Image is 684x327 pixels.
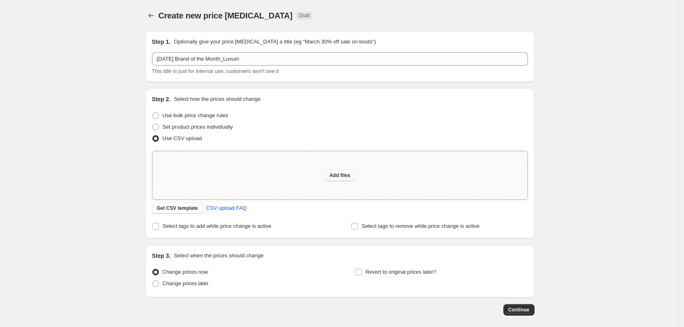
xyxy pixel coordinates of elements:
[206,204,247,212] span: CSV upload FAQ
[174,252,263,260] p: Select when the prices should change
[365,269,436,275] span: Revert to original prices later?
[362,223,480,229] span: Select tags to remove while price change is active
[152,68,279,74] span: This title is just for internal use, customers won't see it
[174,95,260,103] p: Select how the prices should change
[163,269,208,275] span: Change prices now
[152,95,171,103] h2: Step 2.
[163,135,202,141] span: Use CSV upload
[157,205,198,211] span: Get CSV template
[503,304,535,316] button: Continue
[159,11,293,20] span: Create new price [MEDICAL_DATA]
[163,223,272,229] span: Select tags to add while price change is active
[163,112,228,118] span: Use bulk price change rules
[152,202,203,214] button: Get CSV template
[201,202,251,215] a: CSV upload FAQ
[163,280,209,286] span: Change prices later
[152,252,171,260] h2: Step 3.
[145,10,157,21] button: Price change jobs
[152,38,171,46] h2: Step 1.
[163,124,233,130] span: Set product prices individually
[174,38,376,46] p: Optionally give your price [MEDICAL_DATA] a title (eg "March 30% off sale on boots")
[324,170,355,181] button: Add files
[508,307,530,313] span: Continue
[299,12,310,19] span: Draft
[152,52,528,66] input: 30% off holiday sale
[329,172,350,179] span: Add files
